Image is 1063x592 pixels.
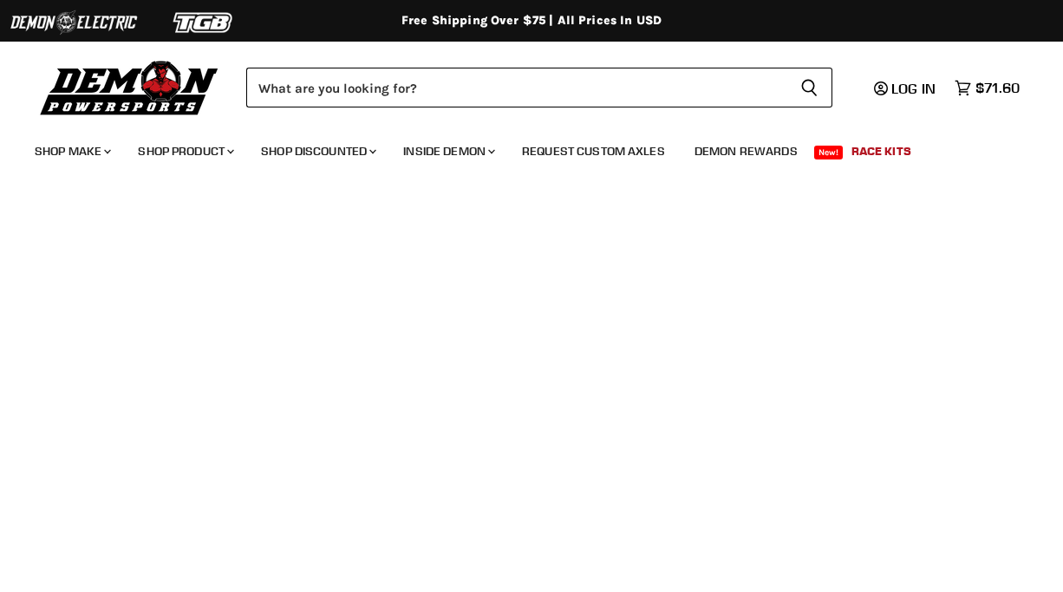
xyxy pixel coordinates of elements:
span: $71.60 [975,80,1020,96]
form: Product [246,68,832,107]
a: Inside Demon [390,133,505,169]
a: Race Kits [838,133,924,169]
a: Demon Rewards [681,133,811,169]
button: Search [786,68,832,107]
a: Shop Make [22,133,121,169]
a: Request Custom Axles [509,133,678,169]
ul: Main menu [22,127,1015,169]
a: Log in [866,81,946,96]
img: TGB Logo 2 [139,6,269,39]
a: Shop Discounted [248,133,387,169]
img: Demon Electric Logo 2 [9,6,139,39]
a: $71.60 [946,75,1028,101]
span: Log in [891,80,936,97]
span: New! [814,146,844,159]
input: Search [246,68,786,107]
a: Shop Product [125,133,245,169]
img: Demon Powersports [35,56,225,118]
